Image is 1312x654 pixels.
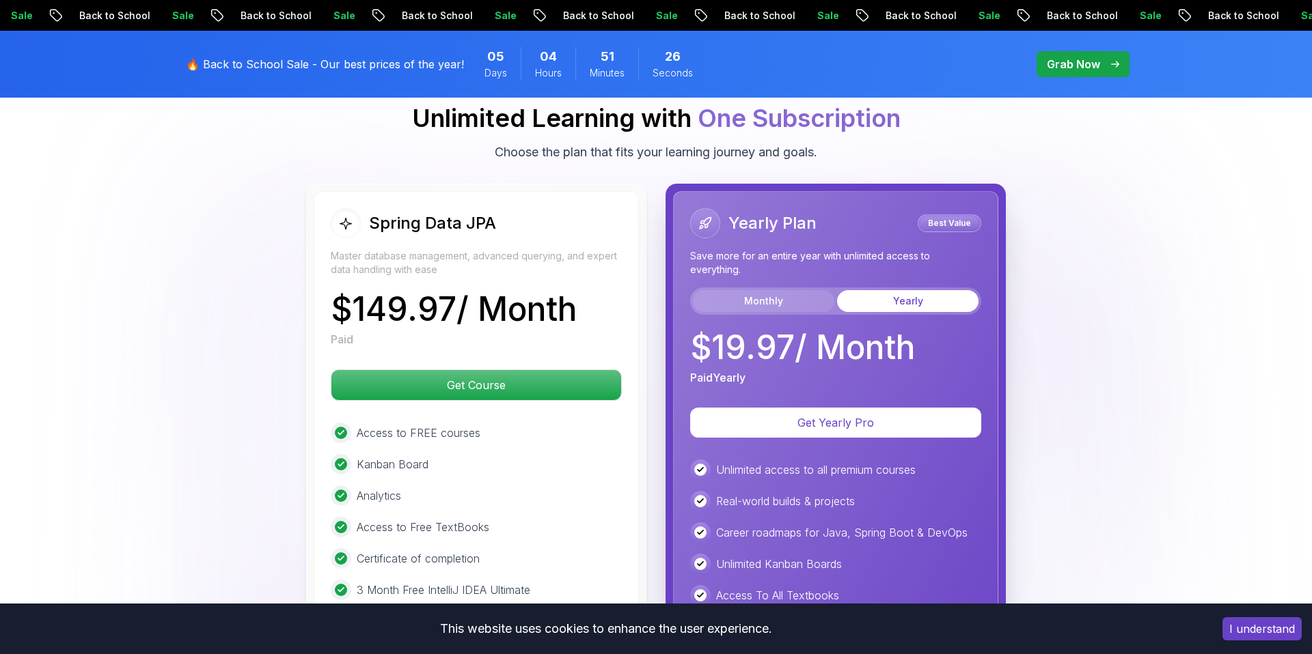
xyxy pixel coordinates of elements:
p: 🔥 Back to School Sale - Our best prices of the year! [186,56,464,72]
a: Get Yearly Pro [690,416,981,429]
p: $ 19.97 / Month [690,331,915,364]
p: Back to School [1017,9,1110,23]
p: Back to School [534,9,627,23]
span: Days [484,66,507,80]
p: Real-world builds & projects [716,493,855,509]
p: Back to School [372,9,465,23]
p: Sale [143,9,187,23]
h2: Yearly Plan [728,212,817,234]
p: Back to School [1179,9,1272,23]
p: Master database management, advanced querying, and expert data handling with ease [331,249,622,276]
span: 51 Minutes [601,47,614,66]
p: 3 Month Free IntelliJ IDEA Ultimate [357,582,530,598]
a: Get Course [331,378,622,392]
p: Access to Free TextBooks [357,519,489,535]
p: Back to School [695,9,788,23]
div: This website uses cookies to enhance the user experience. [10,614,1202,644]
p: Certificate of completion [357,550,480,567]
p: Back to School [50,9,143,23]
p: Career roadmaps for Java, Spring Boot & DevOps [716,524,968,541]
button: Yearly [837,290,979,312]
button: Accept cookies [1222,617,1302,640]
p: Sale [627,9,670,23]
p: $ 149.97 / Month [331,293,577,326]
h2: Spring Data JPA [369,212,496,234]
p: Unlimited access to all premium courses [716,461,916,478]
p: Get Course [331,370,621,400]
button: Monthly [693,290,834,312]
p: Back to School [211,9,304,23]
p: Sale [788,9,832,23]
h2: Unlimited Learning with [412,104,901,132]
p: Paid [331,331,353,347]
p: Paid Yearly [690,369,746,386]
p: Sale [304,9,348,23]
p: Kanban Board [357,456,428,472]
span: Hours [535,66,562,80]
p: Grab Now [1047,56,1100,72]
span: 5 Days [487,47,504,66]
span: Seconds [653,66,693,80]
span: One Subscription [698,103,901,133]
p: Access To All Textbooks [716,587,839,603]
p: Best Value [920,216,979,230]
span: 4 Hours [540,47,557,66]
button: Get Course [331,369,622,401]
p: Sale [949,9,993,23]
p: Save more for an entire year with unlimited access to everything. [690,249,981,276]
p: Unlimited Kanban Boards [716,556,842,572]
button: Get Yearly Pro [690,408,981,438]
p: Analytics [357,487,401,504]
p: Access to FREE courses [357,425,480,441]
p: Sale [465,9,509,23]
span: Minutes [590,66,625,80]
p: Sale [1110,9,1154,23]
p: Choose the plan that fits your learning journey and goals. [495,143,817,162]
span: 26 Seconds [665,47,681,66]
p: Back to School [856,9,949,23]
